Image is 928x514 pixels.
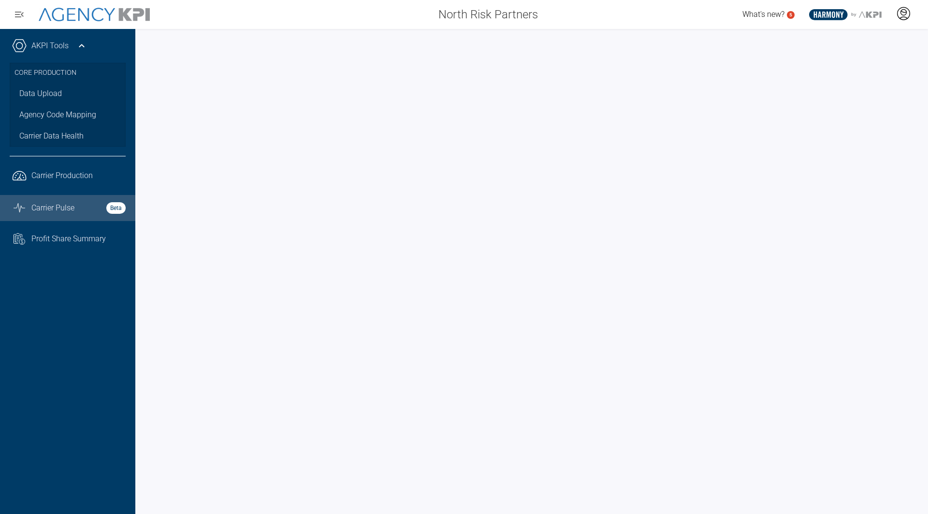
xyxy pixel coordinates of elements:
span: Carrier Data Health [19,130,84,142]
strong: Beta [106,202,126,214]
span: Carrier Pulse [31,202,74,214]
a: 5 [787,11,795,19]
img: AgencyKPI [39,8,150,22]
span: North Risk Partners [438,6,538,23]
a: Data Upload [10,83,126,104]
text: 5 [789,12,792,17]
h3: Core Production [14,63,121,83]
a: Agency Code Mapping [10,104,126,125]
span: Carrier Production [31,170,93,181]
a: AKPI Tools [31,40,69,52]
span: What's new? [742,10,784,19]
span: Profit Share Summary [31,233,106,245]
a: Carrier Data Health [10,125,126,147]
